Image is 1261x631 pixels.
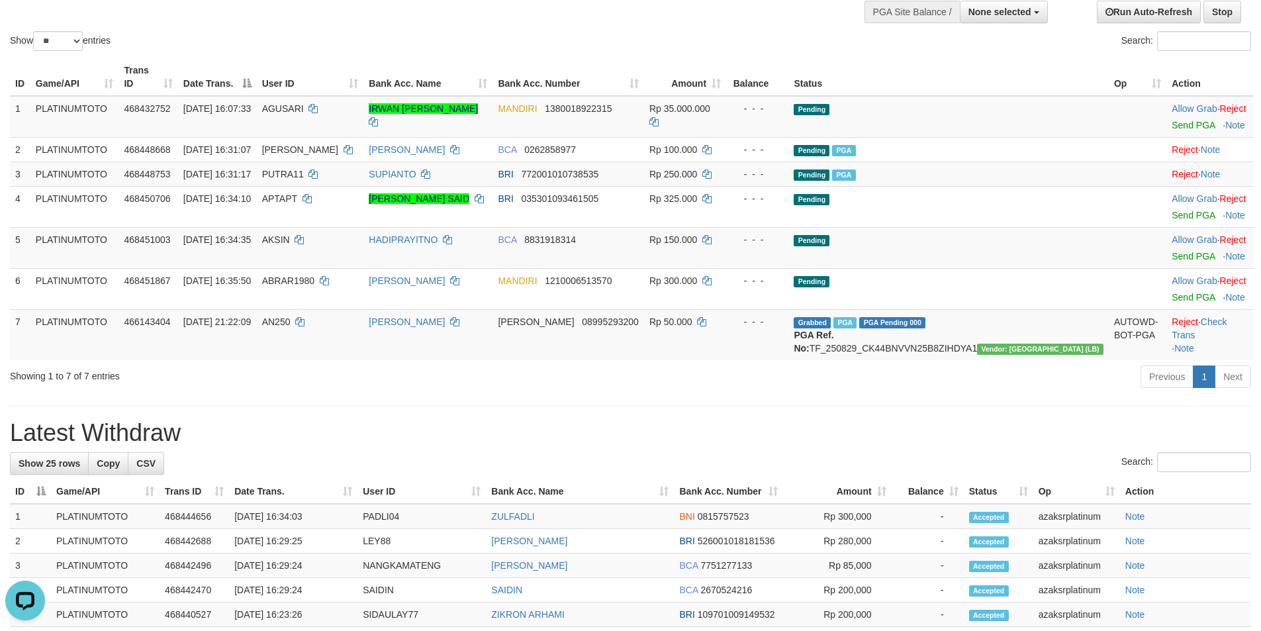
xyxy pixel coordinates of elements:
a: Note [1225,292,1245,303]
a: Allow Grab [1172,234,1217,245]
a: Send PGA [1172,120,1215,130]
a: Reject [1172,144,1198,155]
td: 3 [10,554,51,578]
th: Amount: activate to sort column ascending [644,58,726,96]
th: Trans ID: activate to sort column ascending [118,58,177,96]
td: 1 [10,504,51,529]
span: BRI [679,609,694,620]
span: [DATE] 21:22:09 [183,316,251,327]
a: Next [1215,365,1251,388]
a: Allow Grab [1172,193,1217,204]
span: Marked by azaksrplatinum [832,145,855,156]
td: azaksrplatinum [1033,554,1120,578]
div: - - - [731,274,783,287]
label: Search: [1121,31,1251,51]
span: Pending [794,170,829,181]
div: - - - [731,168,783,181]
div: - - - [731,233,783,246]
th: Game/API: activate to sort column ascending [51,479,160,504]
span: BRI [679,536,694,546]
span: Copy 8831918314 to clipboard [524,234,576,245]
input: Search: [1157,31,1251,51]
div: Showing 1 to 7 of 7 entries [10,364,516,383]
th: Bank Acc. Number: activate to sort column ascending [674,479,782,504]
a: Reject [1220,103,1246,114]
a: Show 25 rows [10,452,89,475]
a: HADIPRAYITNO [369,234,438,245]
td: AUTOWD-BOT-PGA [1109,309,1166,360]
a: Stop [1203,1,1241,23]
td: 468442688 [160,529,229,554]
span: 468448753 [124,169,170,179]
td: LEY88 [357,529,486,554]
span: ABRAR1980 [262,275,314,286]
a: Send PGA [1172,210,1215,220]
a: Previous [1141,365,1193,388]
span: · [1172,234,1219,245]
span: Accepted [969,536,1009,548]
th: Date Trans.: activate to sort column ascending [229,479,357,504]
a: Note [1125,536,1145,546]
span: [DATE] 16:07:33 [183,103,251,114]
td: azaksrplatinum [1033,529,1120,554]
a: Send PGA [1172,251,1215,262]
a: Note [1125,609,1145,620]
span: Pending [794,276,829,287]
td: Rp 200,000 [783,578,892,603]
a: [PERSON_NAME] [491,560,567,571]
span: AKSIN [262,234,290,245]
td: 468440527 [160,603,229,627]
div: - - - [731,192,783,205]
a: Note [1174,343,1194,354]
span: Rp 50.000 [649,316,692,327]
a: Note [1225,210,1245,220]
span: BRI [498,169,513,179]
th: Balance: activate to sort column ascending [892,479,964,504]
span: Copy 035301093461505 to clipboard [521,193,598,204]
span: Rp 250.000 [649,169,697,179]
span: BCA [679,585,698,595]
td: · [1166,137,1254,162]
a: Note [1125,560,1145,571]
td: PLATINUMTOTO [30,186,119,227]
td: [DATE] 16:29:24 [229,578,357,603]
td: · [1166,268,1254,309]
a: [PERSON_NAME] [369,316,445,327]
span: [PERSON_NAME] [262,144,338,155]
td: 7 [10,309,30,360]
a: Reject [1220,275,1246,286]
td: azaksrplatinum [1033,504,1120,529]
td: [DATE] 16:34:03 [229,504,357,529]
th: Date Trans.: activate to sort column descending [178,58,257,96]
div: - - - [731,315,783,328]
a: 1 [1193,365,1215,388]
td: 468442470 [160,578,229,603]
span: None selected [968,7,1031,17]
span: Copy 109701009149532 to clipboard [698,609,775,620]
a: Note [1125,511,1145,522]
th: Bank Acc. Number: activate to sort column ascending [492,58,643,96]
th: ID: activate to sort column descending [10,479,51,504]
th: Trans ID: activate to sort column ascending [160,479,229,504]
a: [PERSON_NAME] [369,275,445,286]
th: Status [788,58,1108,96]
span: Grabbed [794,317,831,328]
span: Copy [97,458,120,469]
a: Allow Grab [1172,103,1217,114]
td: PADLI04 [357,504,486,529]
span: 468451867 [124,275,170,286]
th: Game/API: activate to sort column ascending [30,58,119,96]
td: Rp 300,000 [783,504,892,529]
span: PUTRA11 [262,169,304,179]
input: Search: [1157,452,1251,472]
a: Note [1225,251,1245,262]
span: BCA [498,144,516,155]
td: azaksrplatinum [1033,603,1120,627]
span: CSV [136,458,156,469]
span: Copy 1210006513570 to clipboard [545,275,612,286]
a: Note [1201,169,1221,179]
span: Accepted [969,512,1009,523]
span: [DATE] 16:34:10 [183,193,251,204]
a: Note [1125,585,1145,595]
td: 2 [10,529,51,554]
